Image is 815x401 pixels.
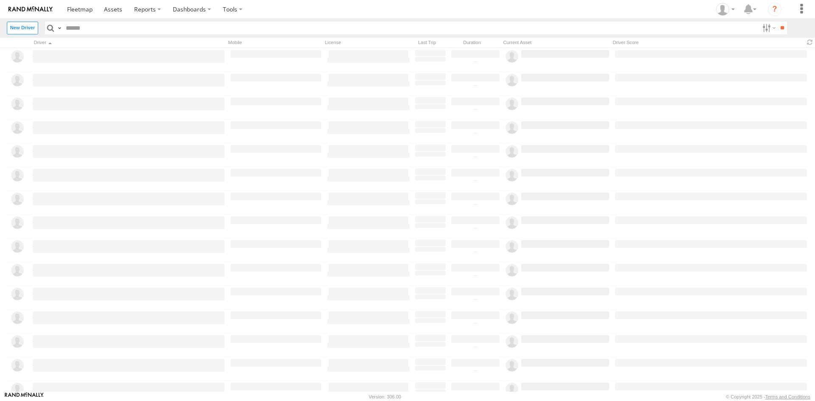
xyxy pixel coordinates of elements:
a: Terms and Conditions [765,394,810,399]
i: ? [768,3,781,16]
div: Last Trip [411,39,443,47]
span: Refresh [805,39,815,47]
img: rand-logo.svg [8,6,53,12]
div: Duration [447,39,497,47]
div: License [323,39,407,47]
div: Driver Score [610,39,801,47]
div: © Copyright 2025 - [726,394,810,399]
div: Current Asset [501,39,607,47]
div: Tye Clark [713,3,738,16]
label: Search Filter Options [759,22,777,34]
div: Click to Sort [31,39,222,47]
a: Visit our Website [5,393,44,401]
div: Mobile [226,39,319,47]
label: Search Query [56,22,63,34]
div: Version: 306.00 [369,394,401,399]
label: Create New Driver [7,22,38,34]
